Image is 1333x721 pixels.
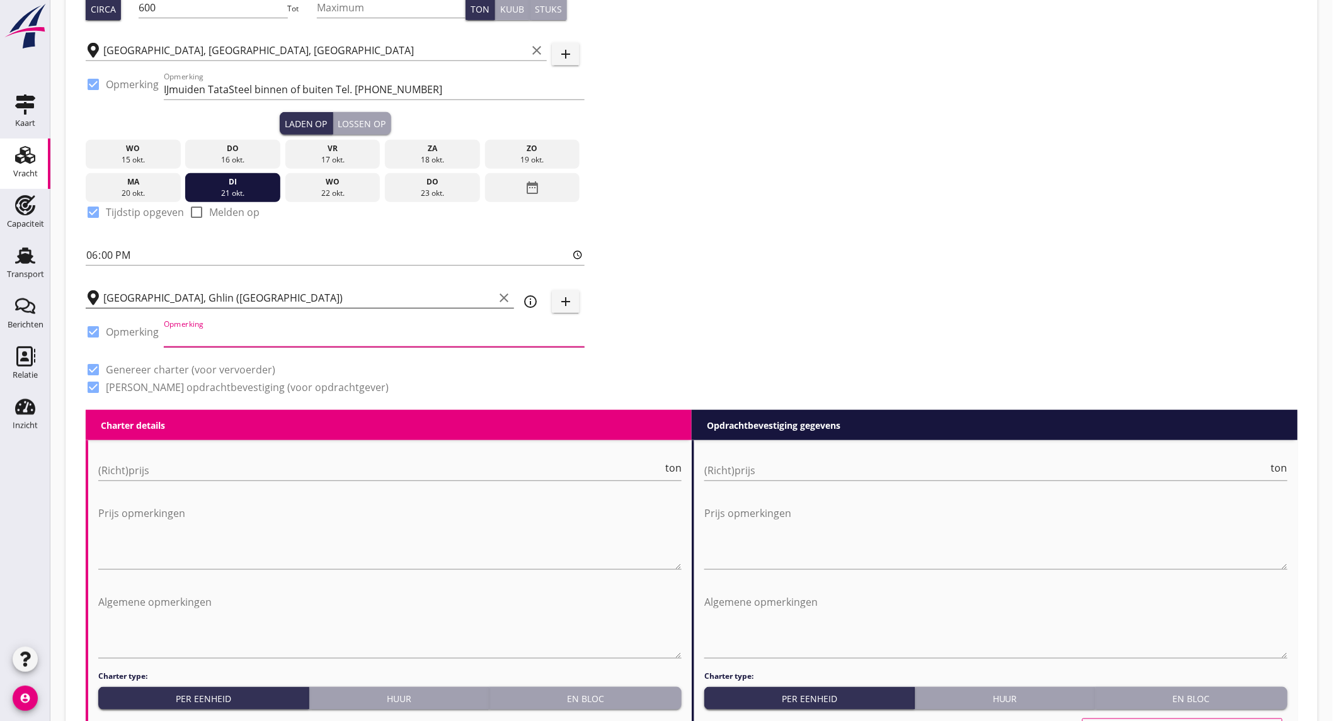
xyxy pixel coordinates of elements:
textarea: Algemene opmerkingen [704,592,1288,658]
input: Opmerking [164,327,585,347]
div: 18 okt. [388,154,477,166]
button: En bloc [1096,687,1288,710]
label: Opmerking [106,326,159,338]
input: Laadplaats [103,40,527,60]
button: Huur [915,687,1096,710]
label: [PERSON_NAME] opdrachtbevestiging (voor opdrachtgever) [106,381,389,394]
div: Relatie [13,371,38,379]
span: ton [1271,463,1288,473]
span: ton [665,463,682,473]
div: 15 okt. [89,154,178,166]
textarea: Prijs opmerkingen [98,503,682,569]
div: Berichten [8,321,43,329]
div: En bloc [1101,692,1283,705]
h4: Charter type: [704,671,1288,682]
button: Per eenheid [98,687,309,710]
div: 20 okt. [89,188,178,199]
label: Genereer charter (voor vervoerder) [106,363,275,376]
h4: Charter type: [98,671,682,682]
input: Opmerking [164,79,585,99]
div: Circa [91,3,116,16]
button: Huur [309,687,489,710]
i: info_outline [523,294,538,309]
i: add [558,294,573,309]
div: ma [89,176,178,188]
div: Huur [920,692,1090,705]
div: 17 okt. [289,154,377,166]
label: Tijdstip opgeven [106,206,184,219]
button: En bloc [489,687,682,710]
div: Per eenheid [709,692,910,705]
label: Opmerking [106,78,159,91]
label: Melden op [209,206,260,219]
input: (Richt)prijs [704,460,1269,480]
div: Inzicht [13,421,38,429]
img: logo-small.a267ee39.svg [3,3,48,50]
div: Stuks [535,3,562,16]
div: 16 okt. [188,154,277,166]
div: zo [488,143,577,154]
div: Vracht [13,169,38,178]
div: Per eenheid [103,692,304,705]
div: Tot [288,3,317,14]
textarea: Algemene opmerkingen [98,592,682,658]
i: date_range [525,176,540,199]
div: vr [289,143,377,154]
i: clear [529,43,544,58]
div: do [188,143,277,154]
div: En bloc [495,692,677,705]
button: Laden op [280,112,333,135]
div: do [388,176,477,188]
div: Capaciteit [7,220,44,228]
div: 22 okt. [289,188,377,199]
div: Lossen op [338,117,386,130]
button: Lossen op [333,112,391,135]
div: 19 okt. [488,154,577,166]
div: 23 okt. [388,188,477,199]
div: Kuub [500,3,524,16]
div: wo [289,176,377,188]
i: clear [496,290,512,305]
textarea: Prijs opmerkingen [704,503,1288,569]
div: Laden op [285,117,328,130]
i: add [558,47,573,62]
div: Kaart [15,119,35,127]
input: Losplaats [103,288,494,308]
div: za [388,143,477,154]
input: (Richt)prijs [98,460,663,480]
button: Per eenheid [704,687,915,710]
div: Ton [471,3,489,16]
div: di [188,176,277,188]
div: 21 okt. [188,188,277,199]
div: Huur [314,692,484,705]
div: Transport [7,270,44,278]
div: wo [89,143,178,154]
i: account_circle [13,686,38,711]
